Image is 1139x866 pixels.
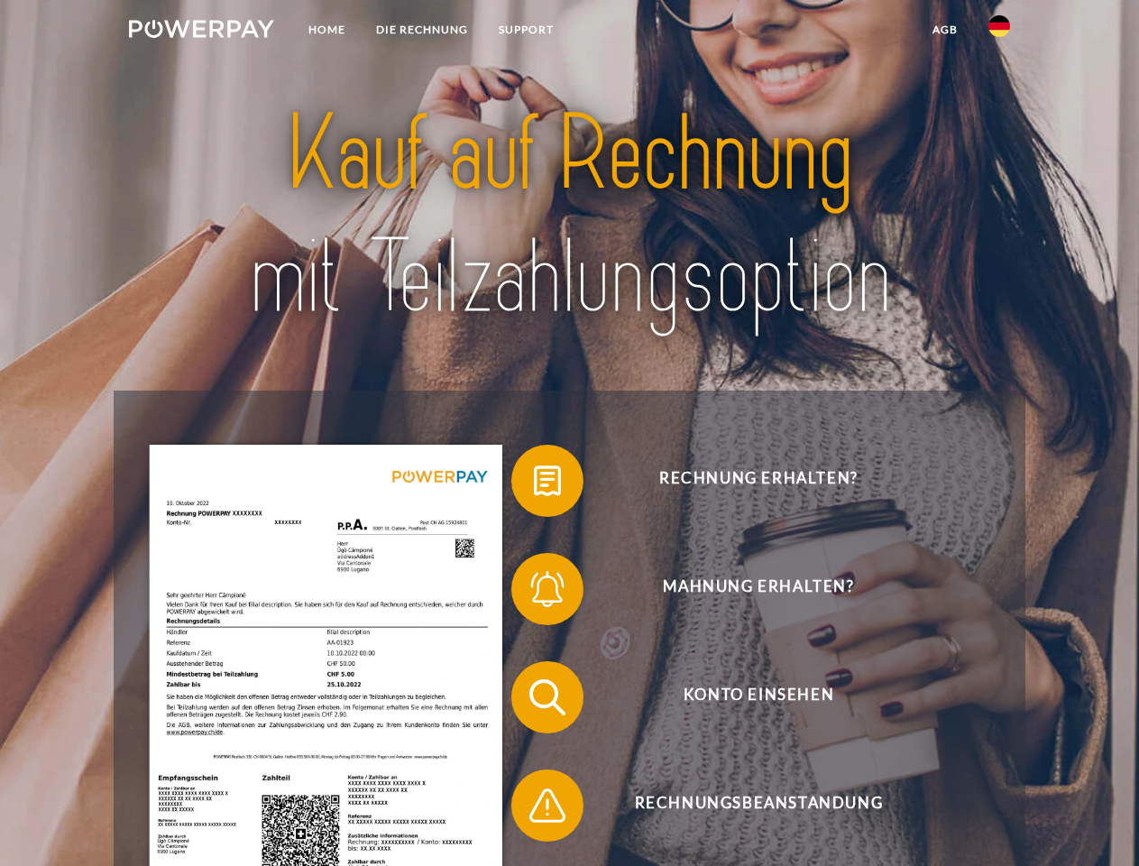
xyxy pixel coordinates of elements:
img: qb_warning.svg [525,783,570,828]
a: DIE RECHNUNG [361,14,483,46]
span: Mahnung erhalten? [537,553,979,625]
a: SUPPORT [483,14,569,46]
button: Konto einsehen [511,661,980,733]
img: title-powerpay_de.svg [172,87,967,345]
img: qb_bill.svg [525,458,570,503]
img: qb_bell.svg [525,567,570,612]
a: agb [917,14,973,46]
span: Rechnungsbeanstandung [537,769,979,842]
span: Rechnung erhalten? [537,445,979,517]
img: logo-powerpay-white.svg [129,20,274,38]
img: qb_search.svg [525,675,570,720]
a: Home [293,14,361,46]
button: Rechnungsbeanstandung [511,769,980,842]
button: Rechnung erhalten? [511,445,980,517]
span: Konto einsehen [537,661,979,733]
button: Mahnung erhalten? [511,553,980,625]
img: de [988,15,1010,37]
